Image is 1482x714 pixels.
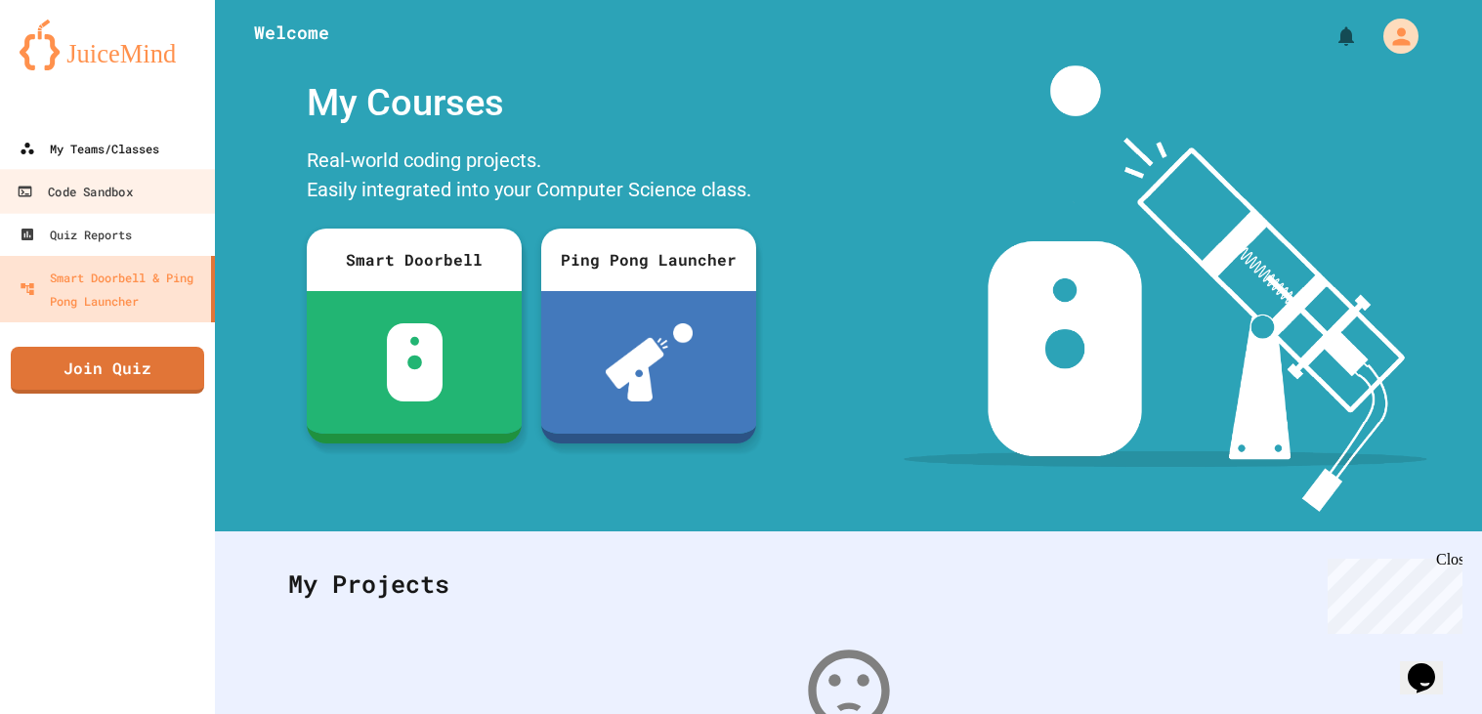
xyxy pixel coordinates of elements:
[20,223,132,246] div: Quiz Reports
[269,546,1428,622] div: My Projects
[387,323,443,401] img: sdb-white.svg
[20,20,195,70] img: logo-orange.svg
[1320,551,1462,634] iframe: chat widget
[606,323,693,401] img: ppl-with-ball.png
[904,65,1427,512] img: banner-image-my-projects.png
[20,266,203,313] div: Smart Doorbell & Ping Pong Launcher
[8,8,135,124] div: Chat with us now!Close
[1298,20,1363,53] div: My Notifications
[307,229,522,291] div: Smart Doorbell
[20,137,159,160] div: My Teams/Classes
[17,180,132,204] div: Code Sandbox
[1363,14,1423,59] div: My Account
[541,229,756,291] div: Ping Pong Launcher
[1400,636,1462,694] iframe: chat widget
[297,65,766,141] div: My Courses
[11,347,204,394] a: Join Quiz
[297,141,766,214] div: Real-world coding projects. Easily integrated into your Computer Science class.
